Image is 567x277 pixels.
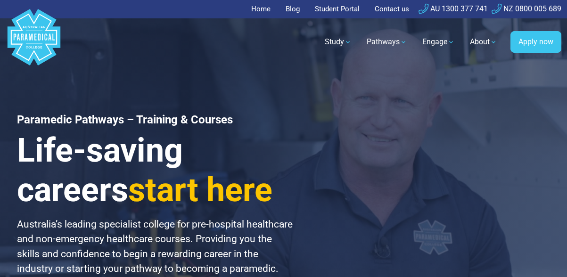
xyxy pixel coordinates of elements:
a: Apply now [510,31,561,53]
a: AU 1300 377 741 [419,4,488,13]
h3: Life-saving careers [17,130,295,210]
a: NZ 0800 005 689 [492,4,561,13]
span: start here [128,171,272,209]
h1: Paramedic Pathways – Training & Courses [17,113,295,127]
a: Engage [417,29,460,55]
a: Pathways [361,29,413,55]
p: Australia’s leading specialist college for pre-hospital healthcare and non-emergency healthcare c... [17,217,295,277]
a: About [464,29,503,55]
a: Australian Paramedical College [6,18,62,66]
a: Study [319,29,357,55]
